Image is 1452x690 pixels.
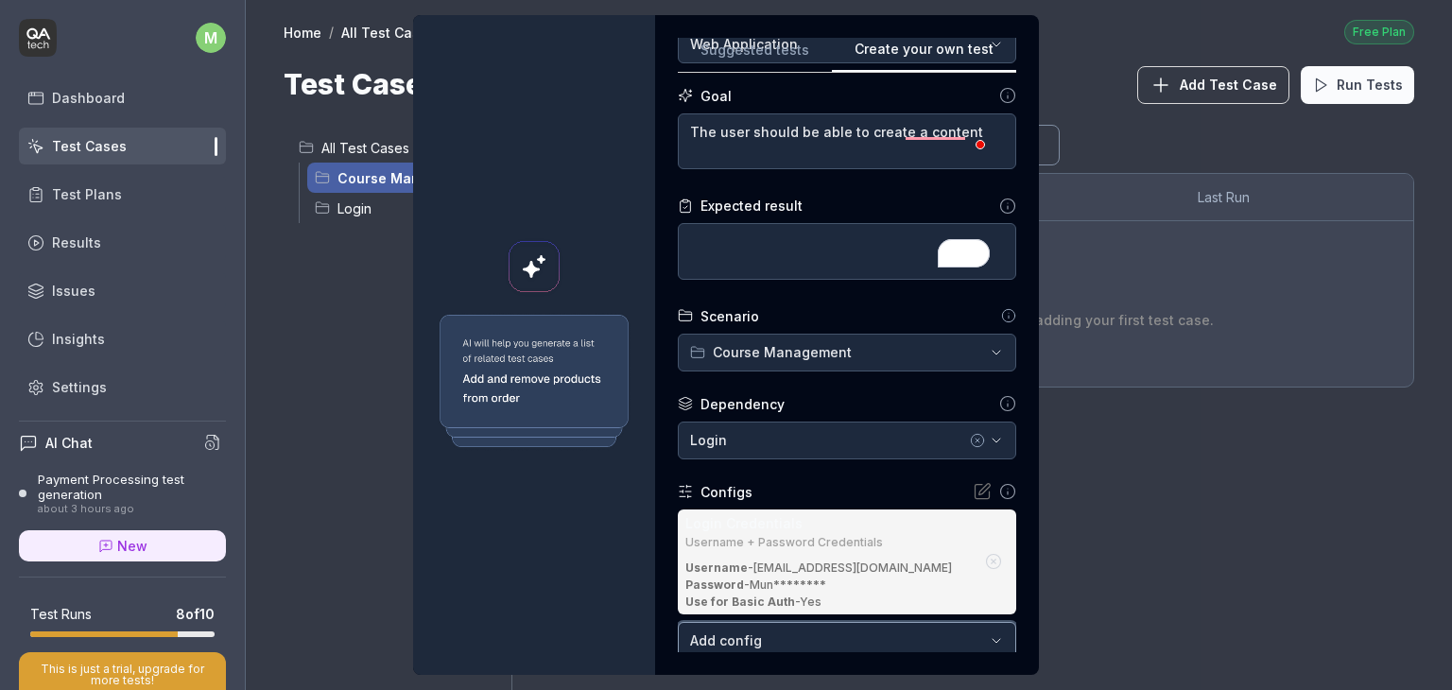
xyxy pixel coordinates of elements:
textarea: To enrich screen reader interactions, please activate Accessibility in Grammarly extension settings [678,223,1016,280]
div: Expected result [700,196,803,216]
b: Use for Basic Auth [685,595,795,609]
div: Dependency [700,394,785,414]
div: - Yes [685,594,975,611]
div: Goal [700,86,732,106]
div: Username + Password Credentials [685,537,975,548]
button: Login [678,422,1016,459]
button: Suggested tests [678,39,832,73]
div: Configs [700,482,752,502]
b: Password [685,578,744,592]
textarea: To enrich screen reader interactions, please activate Accessibility in Grammarly extension settings [678,113,1016,170]
button: Course Management [678,334,1016,371]
button: Create your own test [832,39,1016,73]
div: Login Credentials [685,513,975,533]
div: Scenario [700,306,759,326]
img: Generate a test using AI [436,312,632,451]
div: - [EMAIL_ADDRESS][DOMAIN_NAME] [685,560,975,577]
b: Username [685,561,748,575]
span: Course Management [713,342,852,362]
div: Login [690,430,966,450]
